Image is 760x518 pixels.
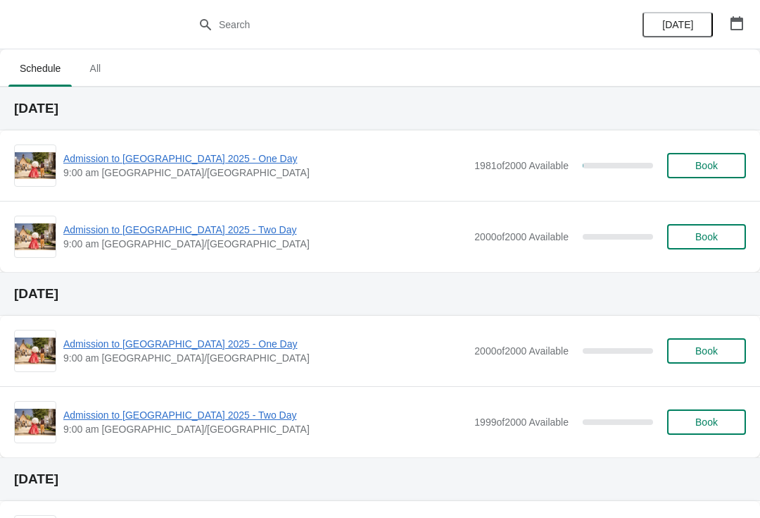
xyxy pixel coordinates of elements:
[695,345,718,357] span: Book
[14,287,746,301] h2: [DATE]
[63,152,467,166] span: Admission to [GEOGRAPHIC_DATA] 2025 - One Day
[63,237,467,251] span: 9:00 am [GEOGRAPHIC_DATA]/[GEOGRAPHIC_DATA]
[474,345,569,357] span: 2000 of 2000 Available
[474,417,569,428] span: 1999 of 2000 Available
[667,409,746,435] button: Book
[695,231,718,242] span: Book
[218,12,570,37] input: Search
[642,12,713,37] button: [DATE]
[15,409,56,436] img: Admission to Barkerville 2025 - Two Day | | 9:00 am America/Vancouver
[15,152,56,180] img: Admission to Barkerville 2025 - One Day | | 9:00 am America/Vancouver
[63,408,467,422] span: Admission to [GEOGRAPHIC_DATA] 2025 - Two Day
[695,160,718,171] span: Book
[667,224,746,249] button: Book
[14,472,746,486] h2: [DATE]
[662,19,693,30] span: [DATE]
[77,56,113,81] span: All
[63,351,467,365] span: 9:00 am [GEOGRAPHIC_DATA]/[GEOGRAPHIC_DATA]
[63,422,467,436] span: 9:00 am [GEOGRAPHIC_DATA]/[GEOGRAPHIC_DATA]
[695,417,718,428] span: Book
[15,223,56,251] img: Admission to Barkerville 2025 - Two Day | | 9:00 am America/Vancouver
[63,166,467,180] span: 9:00 am [GEOGRAPHIC_DATA]/[GEOGRAPHIC_DATA]
[474,231,569,242] span: 2000 of 2000 Available
[14,101,746,116] h2: [DATE]
[474,160,569,171] span: 1981 of 2000 Available
[63,223,467,237] span: Admission to [GEOGRAPHIC_DATA] 2025 - Two Day
[8,56,72,81] span: Schedule
[667,153,746,178] button: Book
[667,338,746,364] button: Book
[63,337,467,351] span: Admission to [GEOGRAPHIC_DATA] 2025 - One Day
[15,338,56,365] img: Admission to Barkerville 2025 - One Day | | 9:00 am America/Vancouver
